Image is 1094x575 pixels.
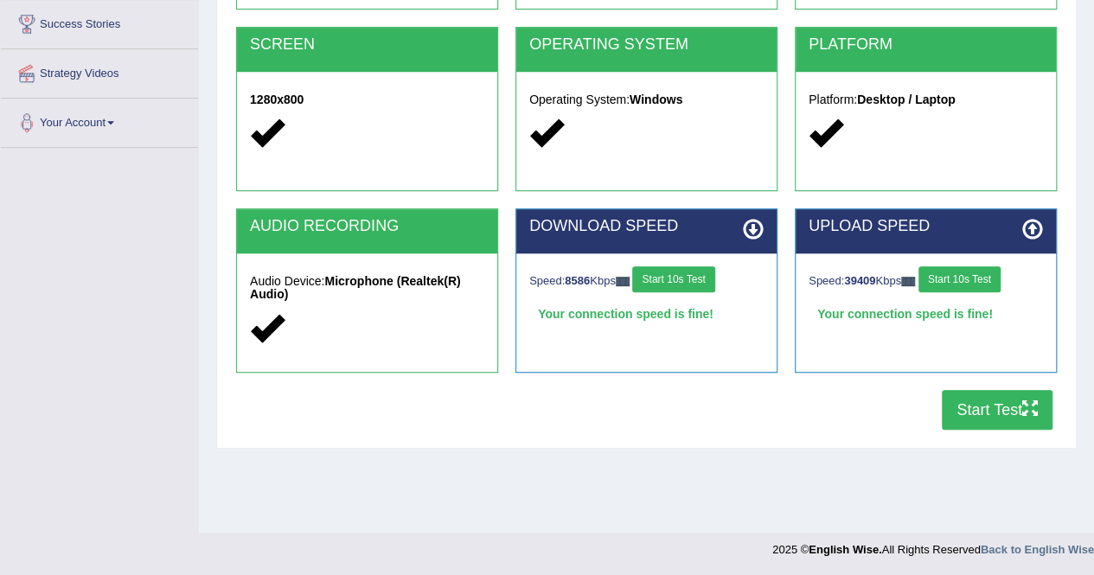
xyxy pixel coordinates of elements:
[844,274,875,287] strong: 39409
[809,543,881,556] strong: English Wise.
[529,36,764,54] h2: OPERATING SYSTEM
[565,274,590,287] strong: 8586
[918,266,1001,292] button: Start 10s Test
[981,543,1094,556] a: Back to English Wise
[529,93,764,106] h5: Operating System:
[529,218,764,235] h2: DOWNLOAD SPEED
[250,274,461,301] strong: Microphone (Realtek(R) Audio)
[529,301,764,327] div: Your connection speed is fine!
[901,277,915,286] img: ajax-loader-fb-connection.gif
[250,93,304,106] strong: 1280x800
[630,93,682,106] strong: Windows
[942,390,1052,430] button: Start Test
[772,533,1094,558] div: 2025 © All Rights Reserved
[1,99,198,142] a: Your Account
[809,218,1043,235] h2: UPLOAD SPEED
[529,266,764,297] div: Speed: Kbps
[632,266,714,292] button: Start 10s Test
[250,36,484,54] h2: SCREEN
[616,277,630,286] img: ajax-loader-fb-connection.gif
[1,49,198,93] a: Strategy Videos
[809,301,1043,327] div: Your connection speed is fine!
[857,93,956,106] strong: Desktop / Laptop
[809,93,1043,106] h5: Platform:
[809,36,1043,54] h2: PLATFORM
[809,266,1043,297] div: Speed: Kbps
[250,218,484,235] h2: AUDIO RECORDING
[250,275,484,302] h5: Audio Device:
